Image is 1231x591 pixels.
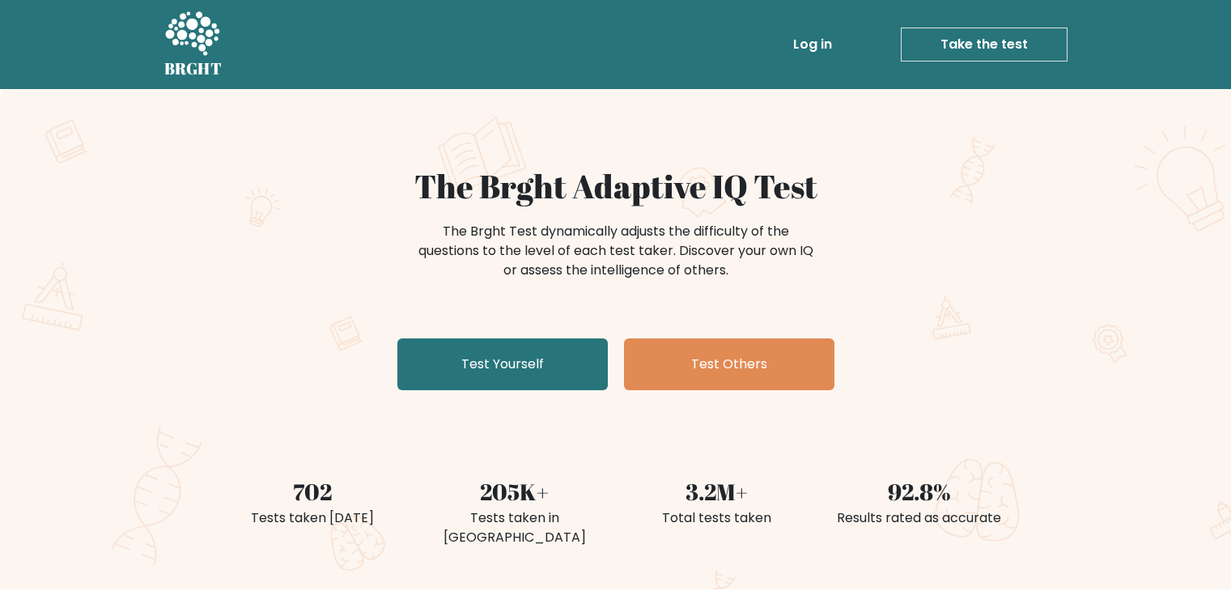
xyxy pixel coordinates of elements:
[221,167,1011,206] h1: The Brght Adaptive IQ Test
[901,28,1068,62] a: Take the test
[423,474,606,508] div: 205K+
[221,508,404,528] div: Tests taken [DATE]
[624,338,834,390] a: Test Others
[828,474,1011,508] div: 92.8%
[626,508,809,528] div: Total tests taken
[164,6,223,83] a: BRGHT
[787,28,838,61] a: Log in
[221,474,404,508] div: 702
[397,338,608,390] a: Test Yourself
[626,474,809,508] div: 3.2M+
[828,508,1011,528] div: Results rated as accurate
[164,59,223,79] h5: BRGHT
[414,222,818,280] div: The Brght Test dynamically adjusts the difficulty of the questions to the level of each test take...
[423,508,606,547] div: Tests taken in [GEOGRAPHIC_DATA]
